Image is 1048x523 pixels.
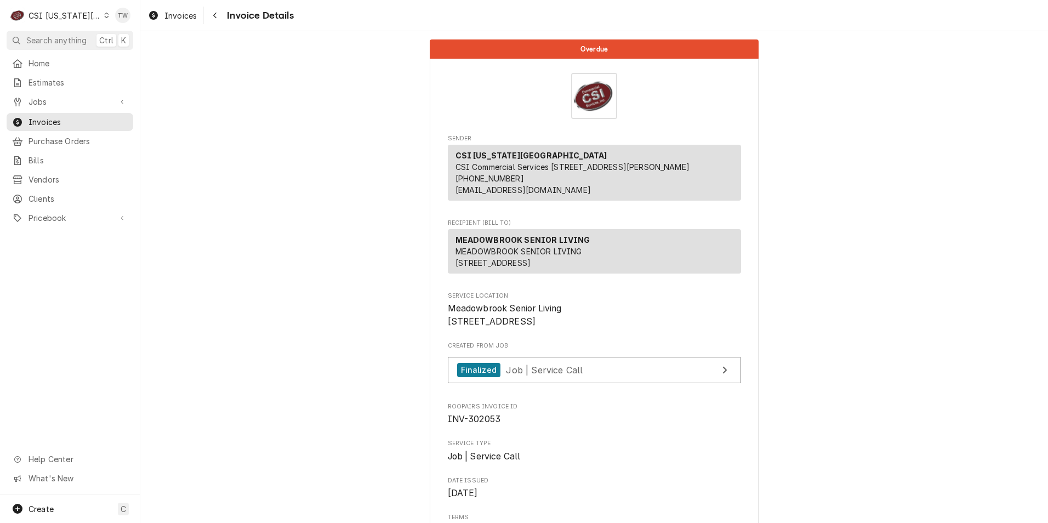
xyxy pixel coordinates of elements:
a: [PHONE_NUMBER] [455,174,524,183]
a: Go to Jobs [7,93,133,111]
span: Sender [448,134,741,143]
button: Search anythingCtrlK [7,31,133,50]
a: Bills [7,151,133,169]
span: INV-302053 [448,414,501,424]
div: Status [430,39,759,59]
span: Created From Job [448,342,741,350]
a: Home [7,54,133,72]
div: Service Type [448,439,741,463]
span: Recipient (Bill To) [448,219,741,228]
span: Terms [448,513,741,522]
div: Invoice Recipient [448,219,741,278]
span: Service Location [448,302,741,328]
span: Meadowbrook Senior Living [STREET_ADDRESS] [448,303,562,327]
div: Invoice Sender [448,134,741,206]
a: [EMAIL_ADDRESS][DOMAIN_NAME] [455,185,591,195]
span: Invoice Details [224,8,293,23]
span: C [121,503,126,515]
span: Service Location [448,292,741,300]
div: TW [115,8,130,23]
a: Invoices [7,113,133,131]
a: Go to What's New [7,469,133,487]
span: Ctrl [99,35,113,46]
span: Job | Service Call [448,451,521,462]
span: Bills [29,155,128,166]
div: Created From Job [448,342,741,389]
span: Service Type [448,450,741,463]
div: CSI [US_STATE][GEOGRAPHIC_DATA] [29,10,101,21]
span: Date Issued [448,476,741,485]
span: Job | Service Call [506,364,583,375]
span: Clients [29,193,128,204]
span: Invoices [164,10,197,21]
span: Home [29,58,128,69]
span: [DATE] [448,488,478,498]
span: Help Center [29,453,127,465]
strong: CSI [US_STATE][GEOGRAPHIC_DATA] [455,151,607,160]
span: Jobs [29,96,111,107]
div: C [10,8,25,23]
div: Sender [448,145,741,205]
a: Clients [7,190,133,208]
span: Search anything [26,35,87,46]
div: Service Location [448,292,741,328]
button: Navigate back [206,7,224,24]
span: K [121,35,126,46]
a: Go to Help Center [7,450,133,468]
span: What's New [29,473,127,484]
a: Invoices [144,7,201,25]
span: Estimates [29,77,128,88]
span: Pricebook [29,212,111,224]
span: Vendors [29,174,128,185]
span: Overdue [580,46,608,53]
div: Sender [448,145,741,201]
a: Go to Pricebook [7,209,133,227]
span: Service Type [448,439,741,448]
span: Roopairs Invoice ID [448,413,741,426]
span: MEADOWBROOK SENIOR LIVING [STREET_ADDRESS] [455,247,582,268]
span: Date Issued [448,487,741,500]
span: Roopairs Invoice ID [448,402,741,411]
a: View Job [448,357,741,384]
div: Date Issued [448,476,741,500]
div: CSI Kansas City's Avatar [10,8,25,23]
div: Roopairs Invoice ID [448,402,741,426]
div: Recipient (Bill To) [448,229,741,278]
span: CSI Commercial Services [STREET_ADDRESS][PERSON_NAME] [455,162,690,172]
span: Invoices [29,116,128,128]
strong: MEADOWBROOK SENIOR LIVING [455,235,590,245]
a: Vendors [7,170,133,189]
div: Recipient (Bill To) [448,229,741,274]
a: Estimates [7,73,133,92]
a: Purchase Orders [7,132,133,150]
div: Finalized [457,363,500,378]
div: Tori Warrick's Avatar [115,8,130,23]
span: Create [29,504,54,514]
img: Logo [571,73,617,119]
span: Purchase Orders [29,135,128,147]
